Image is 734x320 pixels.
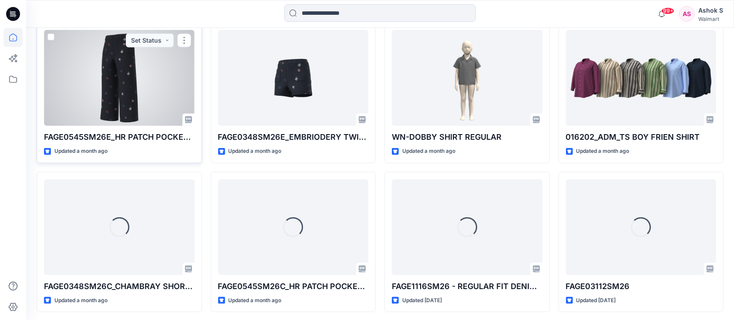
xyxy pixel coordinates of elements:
div: AS [679,6,695,22]
a: WN-DOBBY SHIRT REGULAR [392,30,542,126]
p: Updated [DATE] [402,296,442,305]
p: WN-DOBBY SHIRT REGULAR [392,131,542,143]
a: 016202_ADM_TS BOY FRIEN SHIRT [566,30,717,126]
p: FAGE0348SM26E_EMBRIODERY TWILL SHORTS [218,131,369,143]
p: Updated a month ago [54,147,108,156]
p: Updated a month ago [229,296,282,305]
span: 99+ [661,7,674,14]
p: Updated a month ago [402,147,455,156]
p: Updated [DATE] [576,296,616,305]
p: FAGE0348SM26C_CHAMBRAY SHORTS [44,280,195,293]
a: FAGE0545SM26E_HR PATCH POCKET CROPPED WIDE LEG [44,30,195,126]
a: FAGE0348SM26E_EMBRIODERY TWILL SHORTS [218,30,369,126]
p: Updated a month ago [229,147,282,156]
p: Updated a month ago [576,147,630,156]
p: FAGE03112SM26 [566,280,717,293]
div: Ashok S [698,5,723,16]
p: FAGE0545SM26C_HR PATCH POCKET CROPPED WIDE LEG [218,280,369,293]
p: FAGE1116SM26 - REGULAR FIT DENIM SHORTS [392,280,542,293]
div: Walmart [698,16,723,22]
p: Updated a month ago [54,296,108,305]
p: FAGE0545SM26E_HR PATCH POCKET CROPPED WIDE LEG [44,131,195,143]
p: 016202_ADM_TS BOY FRIEN SHIRT [566,131,717,143]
